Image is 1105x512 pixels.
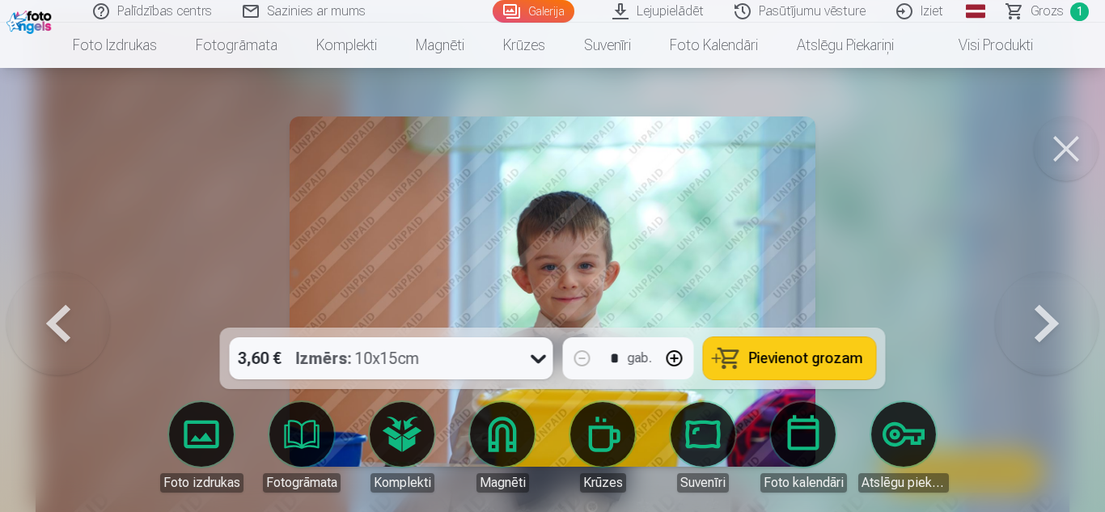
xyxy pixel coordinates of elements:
a: Fotogrāmata [176,23,297,68]
div: Krūzes [580,473,626,493]
div: Suvenīri [677,473,729,493]
div: Atslēgu piekariņi [858,473,949,493]
span: 1 [1070,2,1089,21]
a: Atslēgu piekariņi [858,402,949,493]
div: gab. [628,349,652,368]
a: Magnēti [396,23,484,68]
a: Atslēgu piekariņi [777,23,913,68]
span: Pievienot grozam [749,351,863,366]
a: Krūzes [557,402,648,493]
strong: Izmērs : [296,347,352,370]
a: Komplekti [357,402,447,493]
a: Komplekti [297,23,396,68]
div: Komplekti [370,473,434,493]
a: Foto izdrukas [156,402,247,493]
a: Foto kalendāri [650,23,777,68]
button: Pievienot grozam [704,337,876,379]
div: 3,60 € [230,337,290,379]
div: Magnēti [476,473,529,493]
a: Magnēti [457,402,548,493]
img: /fa1 [6,6,56,34]
a: Visi produkti [913,23,1052,68]
a: Suvenīri [658,402,748,493]
a: Foto kalendāri [758,402,849,493]
div: 10x15cm [296,337,420,379]
a: Fotogrāmata [256,402,347,493]
a: Suvenīri [565,23,650,68]
div: Foto izdrukas [160,473,243,493]
span: Grozs [1031,2,1064,21]
div: Foto kalendāri [760,473,847,493]
div: Fotogrāmata [263,473,341,493]
a: Foto izdrukas [53,23,176,68]
a: Krūzes [484,23,565,68]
